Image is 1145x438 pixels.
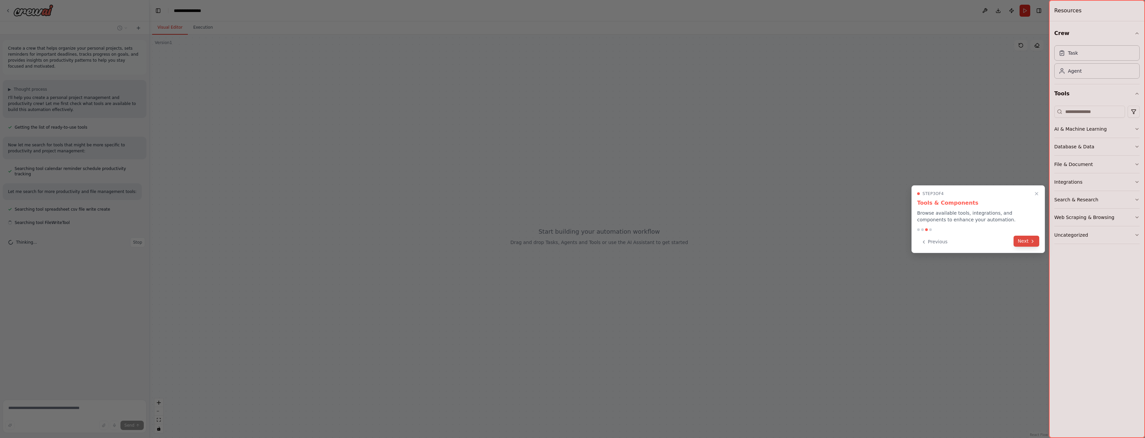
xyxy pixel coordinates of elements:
button: Next [1014,236,1039,247]
button: Hide left sidebar [153,6,163,15]
button: Previous [917,236,951,247]
h3: Tools & Components [917,199,1039,207]
span: Step 3 of 4 [922,191,944,196]
button: Close walkthrough [1033,190,1041,198]
p: Browse available tools, integrations, and components to enhance your automation. [917,210,1039,223]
